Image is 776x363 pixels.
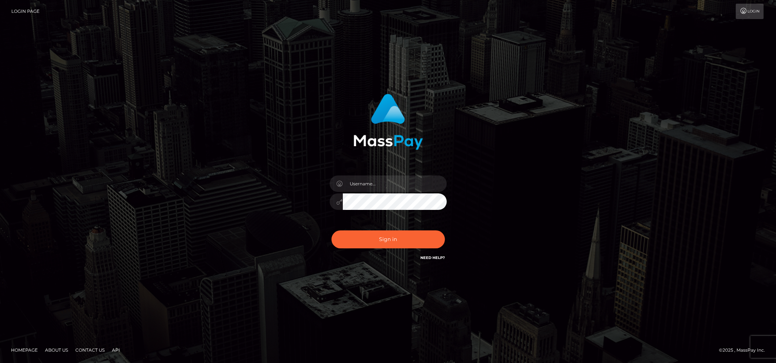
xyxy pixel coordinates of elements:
img: MassPay Login [353,94,423,150]
a: Homepage [8,344,41,356]
a: Login [736,4,764,19]
a: About Us [42,344,71,356]
a: Contact Us [72,344,108,356]
button: Sign in [331,230,445,248]
a: API [109,344,123,356]
input: Username... [343,175,447,192]
div: © 2025 , MassPay Inc. [719,346,771,354]
a: Login Page [11,4,40,19]
a: Need Help? [420,255,445,260]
